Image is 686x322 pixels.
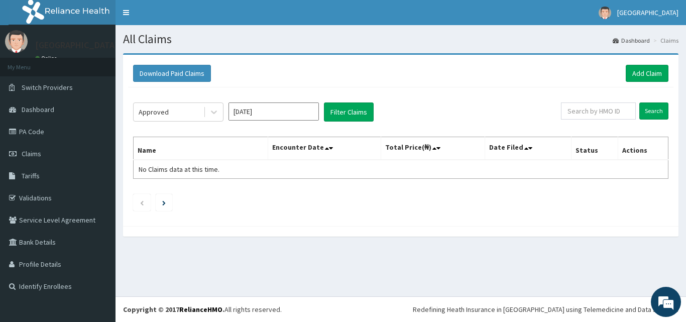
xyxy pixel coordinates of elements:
th: Date Filed [485,137,571,160]
span: Claims [22,149,41,158]
a: Next page [162,198,166,207]
span: Switch Providers [22,83,73,92]
p: [GEOGRAPHIC_DATA] [35,41,118,50]
th: Actions [618,137,668,160]
a: Previous page [140,198,144,207]
div: Redefining Heath Insurance in [GEOGRAPHIC_DATA] using Telemedicine and Data Science! [413,304,678,314]
li: Claims [651,36,678,45]
button: Filter Claims [324,102,374,122]
div: Approved [139,107,169,117]
a: Online [35,55,59,62]
th: Total Price(₦) [381,137,485,160]
a: Add Claim [626,65,668,82]
h1: All Claims [123,33,678,46]
span: Tariffs [22,171,40,180]
img: User Image [5,30,28,53]
input: Search by HMO ID [561,102,636,120]
a: Dashboard [613,36,650,45]
th: Encounter Date [268,137,381,160]
footer: All rights reserved. [116,296,686,322]
button: Download Paid Claims [133,65,211,82]
span: [GEOGRAPHIC_DATA] [617,8,678,17]
th: Name [134,137,268,160]
input: Search [639,102,668,120]
span: Dashboard [22,105,54,114]
strong: Copyright © 2017 . [123,305,224,314]
span: No Claims data at this time. [139,165,219,174]
img: User Image [599,7,611,19]
input: Select Month and Year [228,102,319,121]
a: RelianceHMO [179,305,222,314]
th: Status [571,137,618,160]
